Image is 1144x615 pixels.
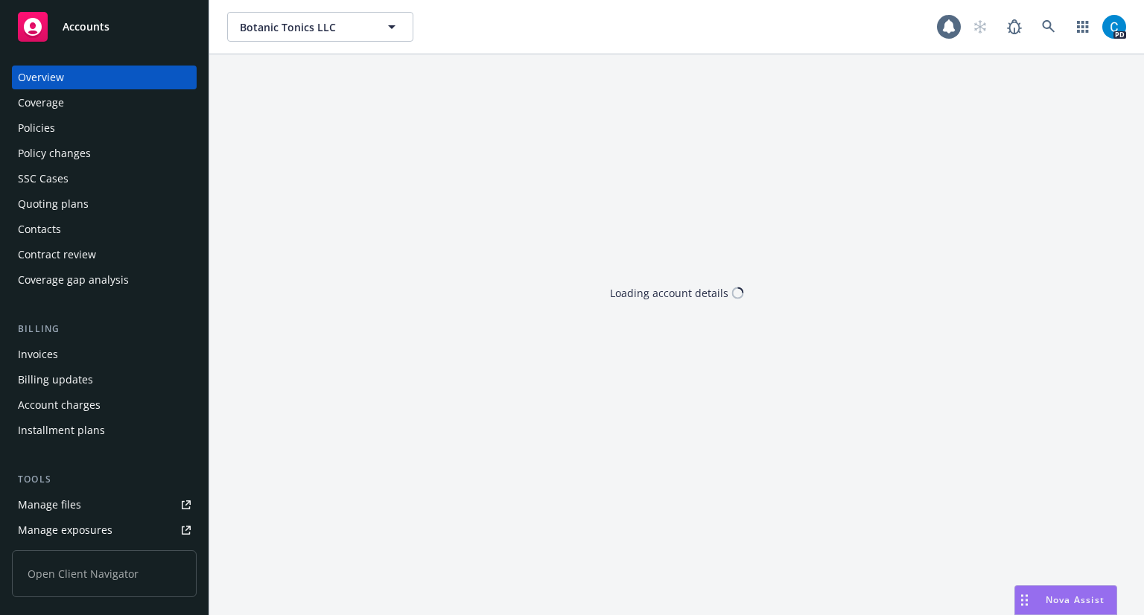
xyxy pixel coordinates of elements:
[18,418,105,442] div: Installment plans
[1014,585,1117,615] button: Nova Assist
[12,550,197,597] span: Open Client Navigator
[12,418,197,442] a: Installment plans
[18,268,129,292] div: Coverage gap analysis
[18,368,93,392] div: Billing updates
[18,66,64,89] div: Overview
[1102,15,1126,39] img: photo
[12,66,197,89] a: Overview
[227,12,413,42] button: Botanic Tonics LLC
[12,472,197,487] div: Tools
[12,141,197,165] a: Policy changes
[18,342,58,366] div: Invoices
[12,342,197,366] a: Invoices
[12,518,197,542] a: Manage exposures
[610,285,728,301] div: Loading account details
[12,6,197,48] a: Accounts
[965,12,995,42] a: Start snowing
[12,493,197,517] a: Manage files
[12,322,197,337] div: Billing
[18,243,96,267] div: Contract review
[1000,12,1029,42] a: Report a Bug
[18,116,55,140] div: Policies
[18,518,112,542] div: Manage exposures
[1015,586,1034,614] div: Drag to move
[12,91,197,115] a: Coverage
[12,368,197,392] a: Billing updates
[18,393,101,417] div: Account charges
[12,243,197,267] a: Contract review
[12,217,197,241] a: Contacts
[12,192,197,216] a: Quoting plans
[18,91,64,115] div: Coverage
[18,167,69,191] div: SSC Cases
[1068,12,1098,42] a: Switch app
[18,493,81,517] div: Manage files
[12,268,197,292] a: Coverage gap analysis
[12,167,197,191] a: SSC Cases
[240,19,369,35] span: Botanic Tonics LLC
[18,217,61,241] div: Contacts
[18,141,91,165] div: Policy changes
[63,21,109,33] span: Accounts
[12,116,197,140] a: Policies
[18,192,89,216] div: Quoting plans
[1046,593,1105,606] span: Nova Assist
[1034,12,1064,42] a: Search
[12,393,197,417] a: Account charges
